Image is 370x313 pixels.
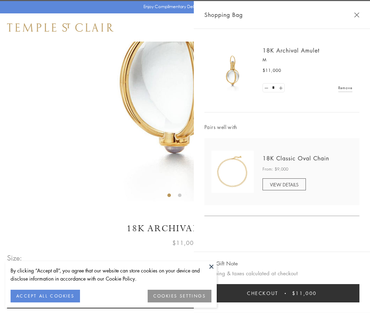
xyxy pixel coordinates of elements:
[263,166,288,173] span: From: $9,000
[204,269,359,278] p: Shipping & taxes calculated at checkout
[204,259,238,268] button: Add Gift Note
[11,266,211,283] div: By clicking “Accept all”, you agree that our website can store cookies on your device and disclos...
[204,10,243,19] span: Shopping Bag
[263,154,329,162] a: 18K Classic Oval Chain
[7,222,363,235] h1: 18K Archival Amulet
[148,290,211,302] button: COOKIES SETTINGS
[143,3,223,10] p: Enjoy Complimentary Delivery & Returns
[204,123,359,131] span: Pairs well with
[263,178,306,190] a: VIEW DETAILS
[263,47,320,54] a: 18K Archival Amulet
[204,284,359,302] button: Checkout $11,000
[277,84,284,92] a: Set quantity to 2
[7,252,23,264] span: Size:
[292,289,317,297] span: $11,000
[11,290,80,302] button: ACCEPT ALL COOKIES
[7,23,113,32] img: Temple St. Clair
[263,67,281,74] span: $11,000
[338,84,352,92] a: Remove
[211,151,254,193] img: N88865-OV18
[354,12,359,18] button: Close Shopping Bag
[211,49,254,92] img: 18K Archival Amulet
[263,84,270,92] a: Set quantity to 0
[263,56,352,63] p: M
[172,238,198,247] span: $11,000
[270,181,298,188] span: VIEW DETAILS
[247,289,278,297] span: Checkout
